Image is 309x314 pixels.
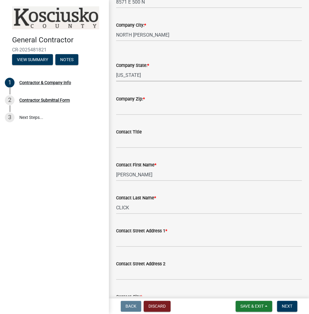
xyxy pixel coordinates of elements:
label: Company State: [116,64,149,68]
span: Save & Exit [240,304,264,309]
label: Company Zip: [116,97,145,101]
label: Contact City [116,295,142,299]
span: Next [282,304,292,309]
button: Next [277,301,297,312]
h4: General Contractor [12,36,104,44]
wm-modal-confirm: Summary [12,57,53,62]
span: CR-2025481821 [12,47,97,53]
div: Contractor Submittal Form [19,98,70,102]
button: Back [121,301,141,312]
div: 1 [5,78,15,87]
label: Contact Last Name [116,196,156,200]
span: Back [125,304,136,309]
div: Contractor & Company Info [19,80,71,85]
button: View Summary [12,54,53,65]
wm-modal-confirm: Notes [55,57,78,62]
button: Discard [144,301,171,312]
label: Contact Street Address 2 [116,262,165,266]
label: Contact Title [116,130,142,134]
label: Company City: [116,23,146,28]
label: Contact First Name [116,163,156,167]
div: 2 [5,95,15,105]
button: Save & Exit [236,301,272,312]
img: Kosciusko County, Indiana [12,6,99,29]
button: Notes [55,54,78,65]
div: 3 [5,113,15,122]
label: Contact Street Address 1 [116,229,167,233]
